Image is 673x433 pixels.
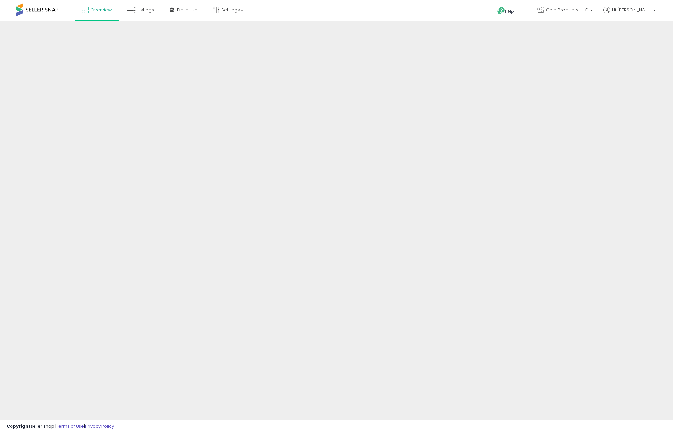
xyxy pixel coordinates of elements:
[177,7,198,13] span: DataHub
[137,7,154,13] span: Listings
[603,7,656,21] a: Hi [PERSON_NAME]
[546,7,588,13] span: Chic Products, LLC
[497,7,505,15] i: Get Help
[492,2,527,21] a: Help
[90,7,112,13] span: Overview
[505,9,514,14] span: Help
[612,7,651,13] span: Hi [PERSON_NAME]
